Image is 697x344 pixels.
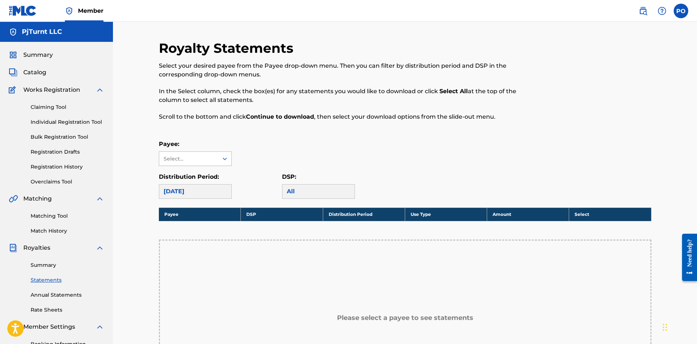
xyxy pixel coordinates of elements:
[95,323,104,331] img: expand
[661,309,697,344] iframe: Chat Widget
[9,51,17,59] img: Summary
[246,113,314,120] strong: Continue to download
[31,103,104,111] a: Claiming Tool
[23,51,53,59] span: Summary
[674,4,688,18] div: User Menu
[31,178,104,186] a: Overclaims Tool
[159,87,538,104] p: In the Select column, check the box(es) for any statements you would like to download or click at...
[9,28,17,36] img: Accounts
[658,7,666,15] img: help
[159,141,179,147] label: Payee:
[9,323,17,331] img: Member Settings
[241,207,323,221] th: DSP
[31,276,104,284] a: Statements
[95,244,104,252] img: expand
[569,207,651,221] th: Select
[337,314,473,322] h5: Please select a payee to see statements
[9,244,17,252] img: Royalties
[22,28,62,36] h5: PjTurnt LLC
[159,207,241,221] th: Payee
[439,88,468,95] strong: Select All
[487,207,569,221] th: Amount
[636,4,650,18] a: Public Search
[31,291,104,299] a: Annual Statements
[405,207,487,221] th: Use Type
[65,7,74,15] img: Top Rightsholder
[31,212,104,220] a: Matching Tool
[23,194,52,203] span: Matching
[31,118,104,126] a: Individual Registration Tool
[23,86,80,94] span: Works Registration
[31,163,104,171] a: Registration History
[159,40,297,56] h2: Royalty Statements
[9,194,18,203] img: Matching
[159,173,219,180] label: Distribution Period:
[639,7,647,15] img: search
[655,4,669,18] div: Help
[9,51,53,59] a: SummarySummary
[677,228,697,287] iframe: Resource Center
[9,86,18,94] img: Works Registration
[23,323,75,331] span: Member Settings
[323,207,405,221] th: Distribution Period
[23,244,50,252] span: Royalties
[95,194,104,203] img: expand
[9,5,37,16] img: MLC Logo
[23,68,46,77] span: Catalog
[159,62,538,79] p: Select your desired payee from the Payee drop-down menu. Then you can filter by distribution peri...
[159,112,538,121] p: Scroll to the bottom and click , then select your download options from the slide-out menu.
[9,68,46,77] a: CatalogCatalog
[95,86,104,94] img: expand
[31,227,104,235] a: Match History
[31,261,104,269] a: Summary
[78,7,103,15] span: Member
[164,155,213,163] div: Select...
[31,148,104,156] a: Registration Drafts
[31,133,104,141] a: Bulk Registration Tool
[31,306,104,314] a: Rate Sheets
[282,173,296,180] label: DSP:
[9,68,17,77] img: Catalog
[663,316,667,338] div: Drag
